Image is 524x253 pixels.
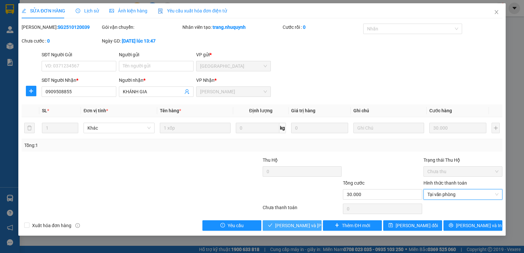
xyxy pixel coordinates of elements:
div: Người nhận [119,77,194,84]
button: Close [487,3,506,22]
span: user-add [184,89,190,94]
span: info-circle [75,223,80,228]
b: SG2510120039 [58,25,90,30]
div: [PERSON_NAME]: [22,24,101,31]
span: Cước hàng [429,108,452,113]
div: Người gửi [119,51,194,58]
div: SĐT Người Gửi [42,51,116,58]
span: VP Nhận [196,78,215,83]
span: clock-circle [76,9,80,13]
span: plus [335,223,339,228]
th: Ghi chú [351,104,427,117]
span: SL [42,108,47,113]
span: Yêu cầu [228,222,244,229]
span: edit [22,9,26,13]
span: [PERSON_NAME] đổi [396,222,438,229]
span: close [494,9,499,15]
button: delete [24,123,35,133]
span: SỬA ĐƠN HÀNG [22,8,65,13]
span: save [388,223,393,228]
button: plus [492,123,500,133]
span: [PERSON_NAME] và [PERSON_NAME] hàng [275,222,364,229]
b: 0 [47,38,50,44]
span: Thêm ĐH mới [342,222,370,229]
span: check [268,223,272,228]
div: Cước rồi : [283,24,362,31]
button: check[PERSON_NAME] và [PERSON_NAME] hàng [263,220,322,231]
input: Ghi Chú [353,123,424,133]
span: Khác [87,123,150,133]
div: Chưa cước : [22,37,101,45]
span: Chưa thu [427,167,498,176]
input: 0 [291,123,348,133]
div: SĐT Người Nhận [42,77,116,84]
span: picture [109,9,114,13]
span: Lịch sử [76,8,99,13]
span: exclamation-circle [220,223,225,228]
span: Xuất hóa đơn hàng [29,222,74,229]
span: Thu Hộ [263,157,278,163]
button: exclamation-circleYêu cầu [202,220,261,231]
div: Chưa thanh toán [262,204,342,215]
span: Ảnh kiện hàng [109,8,147,13]
button: save[PERSON_NAME] đổi [383,220,442,231]
div: Trạng thái Thu Hộ [423,156,502,164]
input: VD: Bàn, Ghế [160,123,231,133]
div: Nhân viên tạo: [182,24,282,31]
span: Đơn vị tính [84,108,108,113]
b: 0 [303,25,306,30]
button: plusThêm ĐH mới [323,220,382,231]
span: Phan Rang [200,87,267,97]
b: [DATE] lúc 13:47 [122,38,156,44]
span: Yêu cầu xuất hóa đơn điện tử [158,8,227,13]
button: printer[PERSON_NAME] và In [443,220,502,231]
label: Hình thức thanh toán [423,180,467,186]
span: Giá trị hàng [291,108,315,113]
span: Tại văn phòng [427,190,498,199]
input: 0 [429,123,486,133]
div: Gói vận chuyển: [102,24,181,31]
div: Ngày GD: [102,37,181,45]
span: kg [279,123,286,133]
button: plus [26,86,36,96]
span: plus [26,88,36,94]
span: Tên hàng [160,108,181,113]
span: Định lượng [249,108,272,113]
div: VP gửi [196,51,271,58]
b: trang.nhuquynh [213,25,246,30]
span: Sài Gòn [200,61,267,71]
span: [PERSON_NAME] và In [456,222,502,229]
div: Tổng: 1 [24,142,203,149]
span: printer [449,223,453,228]
img: icon [158,9,163,14]
span: Tổng cước [343,180,365,186]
